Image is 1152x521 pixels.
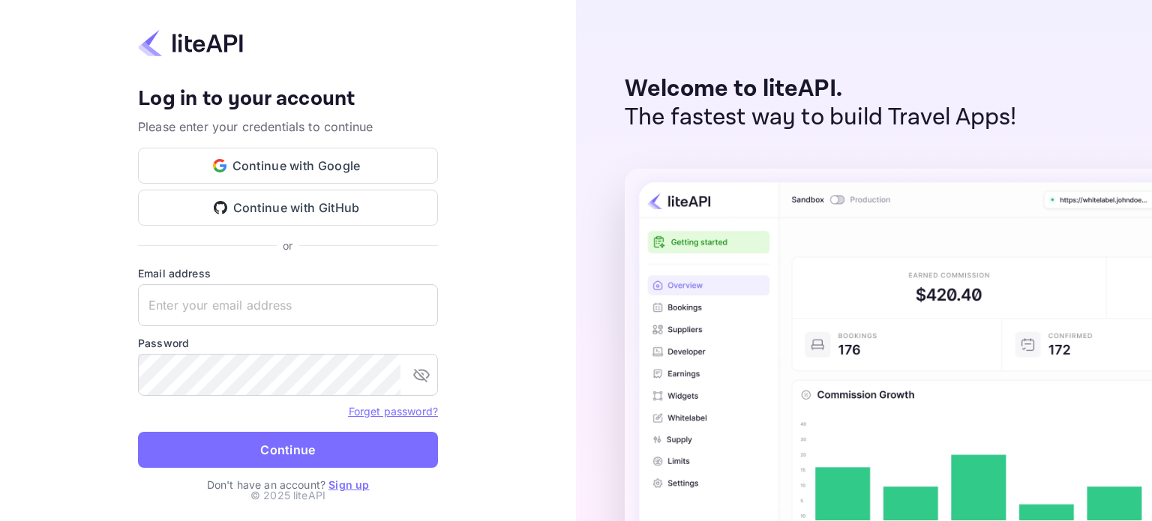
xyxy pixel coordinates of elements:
[138,190,438,226] button: Continue with GitHub
[328,478,369,491] a: Sign up
[138,148,438,184] button: Continue with Google
[138,265,438,281] label: Email address
[138,118,438,136] p: Please enter your credentials to continue
[349,403,438,418] a: Forget password?
[138,284,438,326] input: Enter your email address
[625,103,1017,132] p: The fastest way to build Travel Apps!
[283,238,292,253] p: or
[138,477,438,493] p: Don't have an account?
[138,28,243,58] img: liteapi
[349,405,438,418] a: Forget password?
[250,487,325,503] p: © 2025 liteAPI
[625,75,1017,103] p: Welcome to liteAPI.
[138,335,438,351] label: Password
[406,360,436,390] button: toggle password visibility
[138,432,438,468] button: Continue
[138,86,438,112] h4: Log in to your account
